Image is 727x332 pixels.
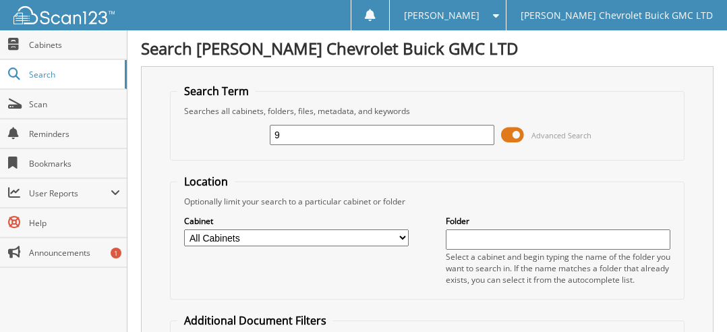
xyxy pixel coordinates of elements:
legend: Search Term [177,84,256,99]
span: Search [29,69,118,80]
legend: Additional Document Filters [177,313,333,328]
div: 1 [111,248,121,258]
span: Scan [29,99,120,110]
legend: Location [177,174,235,189]
span: Announcements [29,247,120,258]
span: Cabinets [29,39,120,51]
span: [PERSON_NAME] Chevrolet Buick GMC LTD [521,11,713,20]
span: User Reports [29,188,111,199]
div: Optionally limit your search to a particular cabinet or folder [177,196,676,207]
h1: Search [PERSON_NAME] Chevrolet Buick GMC LTD [141,37,714,59]
span: [PERSON_NAME] [404,11,479,20]
span: Reminders [29,128,120,140]
div: Select a cabinet and begin typing the name of the folder you want to search in. If the name match... [446,251,670,285]
span: Advanced Search [531,130,591,140]
span: Help [29,217,120,229]
div: Searches all cabinets, folders, files, metadata, and keywords [177,105,676,117]
img: scan123-logo-white.svg [13,6,115,24]
label: Cabinet [184,215,409,227]
label: Folder [446,215,670,227]
span: Bookmarks [29,158,120,169]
